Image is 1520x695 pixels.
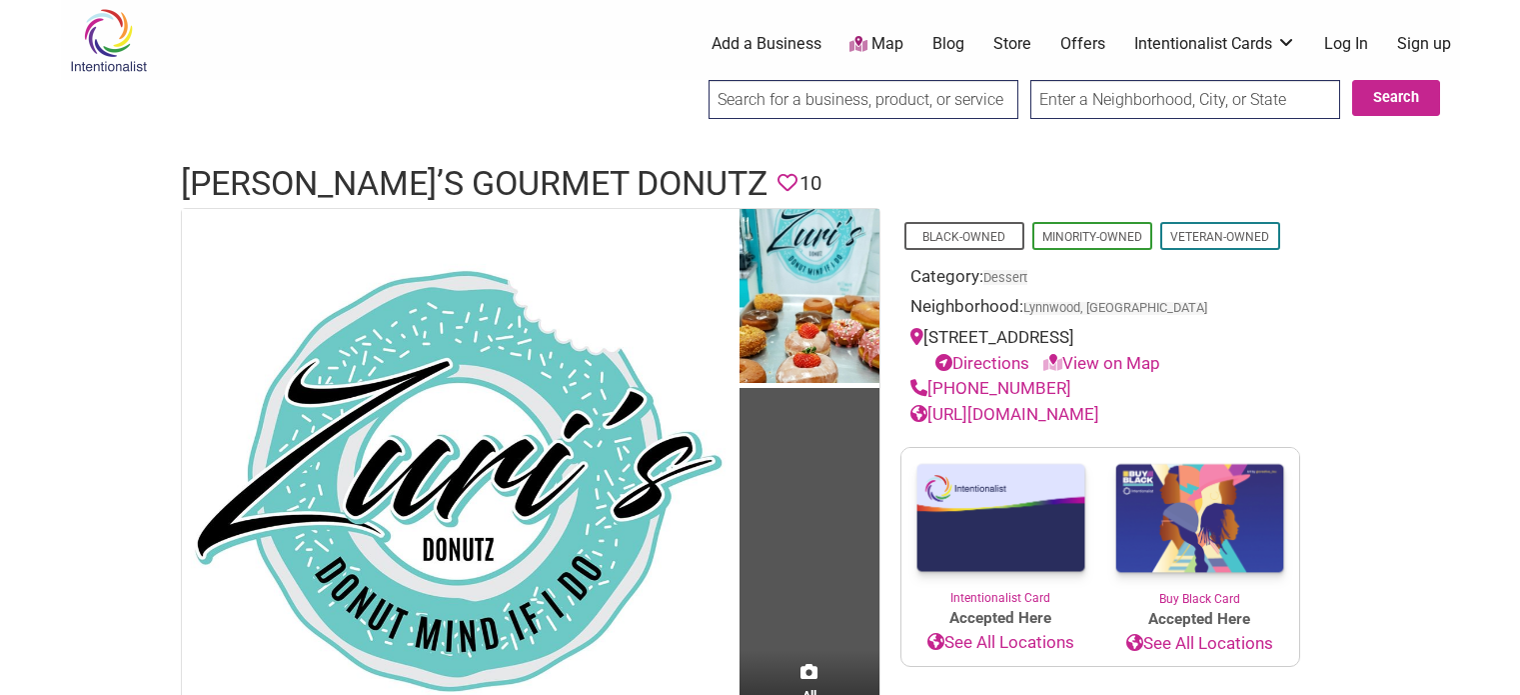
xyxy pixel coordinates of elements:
input: Search for a business, product, or service [709,80,1018,119]
a: Intentionalist Cards [1134,33,1296,55]
a: Store [993,33,1031,55]
a: Buy Black Card [1100,448,1299,608]
a: Dessert [983,270,1027,285]
a: Veteran-Owned [1170,230,1269,244]
div: Category: [910,264,1290,295]
div: [STREET_ADDRESS] [910,325,1290,376]
a: Blog [932,33,964,55]
span: Accepted Here [1100,608,1299,631]
a: Minority-Owned [1042,230,1142,244]
button: Search [1352,80,1440,116]
a: [PHONE_NUMBER] [910,378,1071,398]
img: Intentionalist Card [901,448,1100,589]
a: Sign up [1397,33,1451,55]
span: Accepted Here [901,607,1100,630]
a: Offers [1060,33,1105,55]
div: Neighborhood: [910,294,1290,325]
a: [URL][DOMAIN_NAME] [910,404,1099,424]
h1: [PERSON_NAME]’s Gourmet Donutz [181,160,767,208]
a: Directions [935,353,1029,373]
a: Map [849,33,903,56]
input: Enter a Neighborhood, City, or State [1030,80,1340,119]
a: Intentionalist Card [901,448,1100,607]
a: Log In [1324,33,1368,55]
a: Black-Owned [922,230,1005,244]
img: Intentionalist [61,8,156,73]
img: Buy Black Card [1100,448,1299,590]
a: Add a Business [712,33,821,55]
span: 10 [799,168,821,199]
a: See All Locations [901,630,1100,656]
a: View on Map [1043,353,1160,373]
span: Lynnwood, [GEOGRAPHIC_DATA] [1023,302,1207,315]
a: See All Locations [1100,631,1299,657]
